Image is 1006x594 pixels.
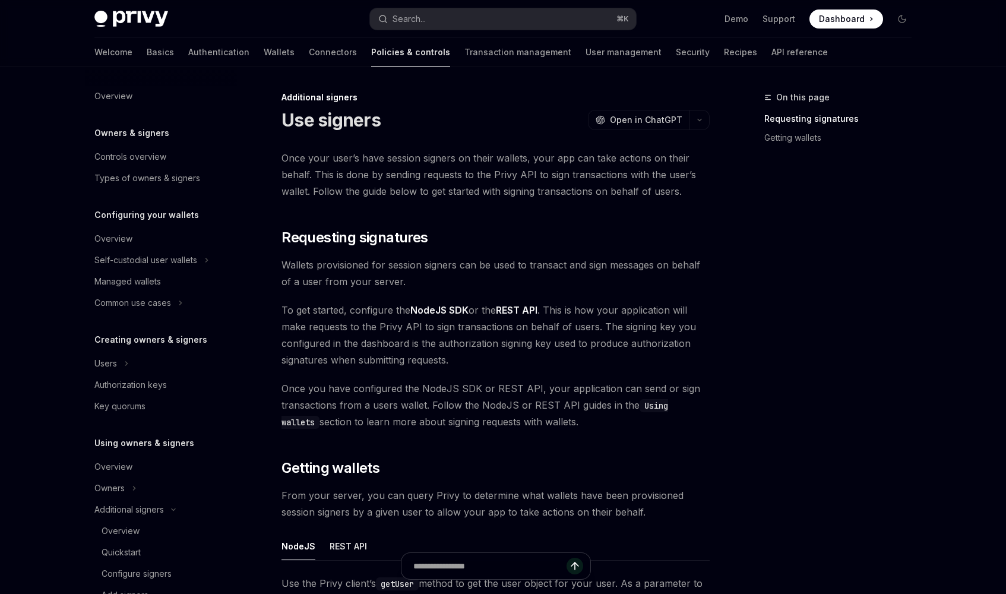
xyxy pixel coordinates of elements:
[94,232,132,246] div: Overview
[85,86,237,107] a: Overview
[893,10,912,29] button: Toggle dark mode
[94,208,199,222] h5: Configuring your wallets
[102,567,172,581] div: Configure signers
[410,304,469,317] a: NodeJS SDK
[496,304,537,317] a: REST API
[85,271,237,292] a: Managed wallets
[763,13,795,25] a: Support
[281,91,710,103] div: Additional signers
[94,503,164,517] div: Additional signers
[94,253,197,267] div: Self-custodial user wallets
[85,520,237,542] a: Overview
[764,128,921,147] a: Getting wallets
[281,459,379,478] span: Getting wallets
[676,38,710,67] a: Security
[94,126,169,140] h5: Owners & signers
[85,563,237,584] a: Configure signers
[725,13,748,25] a: Demo
[94,333,207,347] h5: Creating owners & signers
[102,524,140,538] div: Overview
[819,13,865,25] span: Dashboard
[330,532,367,560] button: REST API
[188,38,249,67] a: Authentication
[724,38,757,67] a: Recipes
[94,399,145,413] div: Key quorums
[94,481,125,495] div: Owners
[281,257,710,290] span: Wallets provisioned for session signers can be used to transact and sign messages on behalf of a ...
[94,378,167,392] div: Authorization keys
[94,150,166,164] div: Controls overview
[776,90,830,105] span: On this page
[94,460,132,474] div: Overview
[281,380,710,430] span: Once you have configured the NodeJS SDK or REST API, your application can send or sign transactio...
[94,11,168,27] img: dark logo
[281,302,710,368] span: To get started, configure the or the . This is how your application will make requests to the Pri...
[567,558,583,574] button: Send message
[94,274,161,289] div: Managed wallets
[281,487,710,520] span: From your server, you can query Privy to determine what wallets have been provisioned session sig...
[281,109,381,131] h1: Use signers
[610,114,682,126] span: Open in ChatGPT
[85,542,237,563] a: Quickstart
[309,38,357,67] a: Connectors
[85,374,237,396] a: Authorization keys
[771,38,828,67] a: API reference
[370,8,636,30] button: Search...⌘K
[94,89,132,103] div: Overview
[393,12,426,26] div: Search...
[586,38,662,67] a: User management
[809,10,883,29] a: Dashboard
[94,296,171,310] div: Common use cases
[94,356,117,371] div: Users
[85,146,237,168] a: Controls overview
[94,171,200,185] div: Types of owners & signers
[85,168,237,189] a: Types of owners & signers
[371,38,450,67] a: Policies & controls
[85,456,237,478] a: Overview
[281,228,428,247] span: Requesting signatures
[102,545,141,560] div: Quickstart
[616,14,629,24] span: ⌘ K
[94,38,132,67] a: Welcome
[464,38,571,67] a: Transaction management
[588,110,689,130] button: Open in ChatGPT
[147,38,174,67] a: Basics
[264,38,295,67] a: Wallets
[764,109,921,128] a: Requesting signatures
[85,396,237,417] a: Key quorums
[281,532,315,560] button: NodeJS
[85,228,237,249] a: Overview
[94,436,194,450] h5: Using owners & signers
[281,150,710,200] span: Once your user’s have session signers on their wallets, your app can take actions on their behalf...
